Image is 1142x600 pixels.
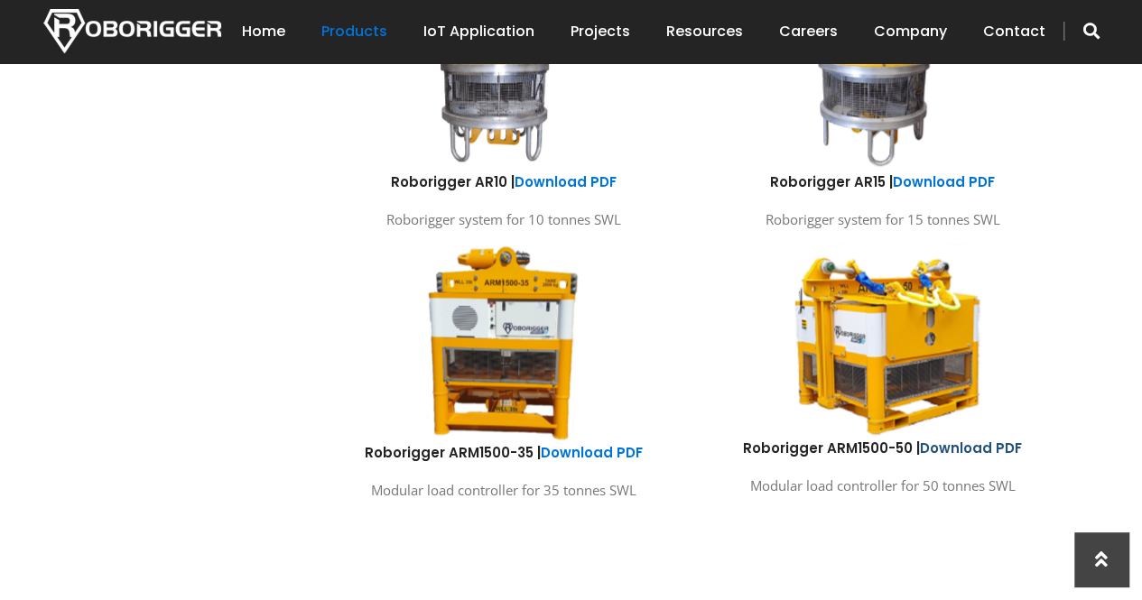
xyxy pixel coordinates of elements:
[515,172,617,191] a: Download PDF
[571,4,630,60] a: Projects
[666,4,743,60] a: Resources
[893,172,995,191] a: Download PDF
[707,172,1059,191] h6: Roborigger AR15 |
[779,4,838,60] a: Careers
[423,4,534,60] a: IoT Application
[983,4,1045,60] a: Contact
[328,208,680,232] p: Roborigger system for 10 tonnes SWL
[541,443,643,462] a: Download PDF
[321,4,387,60] a: Products
[920,438,1022,457] a: Download PDF
[328,172,680,191] h6: Roborigger AR10 |
[328,478,680,503] p: Modular load controller for 35 tonnes SWL
[707,474,1059,498] p: Modular load controller for 50 tonnes SWL
[43,9,221,53] img: Nortech
[328,443,680,462] h6: Roborigger ARM1500-35 |
[242,4,285,60] a: Home
[707,208,1059,232] p: Roborigger system for 15 tonnes SWL
[874,4,947,60] a: Company
[707,438,1059,457] h6: Roborigger ARM1500-50 |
